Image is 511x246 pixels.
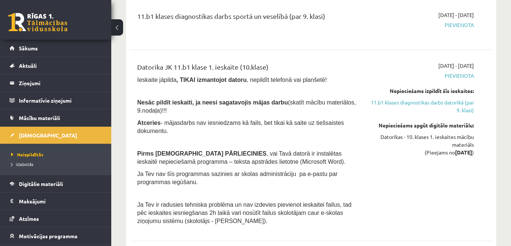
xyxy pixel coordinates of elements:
[137,150,346,165] span: , vai Tavā datorā ir instalētas ieskaitē nepieciešamā programma – teksta apstrādes lietotne (Micr...
[19,193,102,210] legend: Maksājumi
[369,122,474,129] div: Nepieciešams apgūt digitālo materiālu:
[137,120,344,134] span: - mājasdarbs nav iesniedzams kā fails, bet tikai kā saite uz tiešsaistes dokumentu.
[19,180,63,187] span: Digitālie materiāli
[369,99,474,114] a: 11.b1 klases diagnostikas darbs datorikā (par 9. klasi)
[369,87,474,95] div: Nepieciešams izpildīt šīs ieskaites:
[10,40,102,57] a: Sākums
[455,149,472,156] strong: [DATE]
[369,133,474,156] div: Datorikas - 10. klases 1. ieskaites mācību materiāls (Pieejams no )
[10,210,102,227] a: Atzīmes
[19,92,102,109] legend: Informatīvie ziņojumi
[10,74,102,92] a: Ziņojumi
[8,13,67,31] a: Rīgas 1. Tālmācības vidusskola
[11,152,43,157] span: Neizpildītās
[137,99,288,106] span: Nesāc pildīt ieskaiti, ja neesi sagatavojis mājas darbu
[19,114,60,121] span: Mācību materiāli
[137,62,358,76] div: Datorika JK 11.b1 klase 1. ieskaite (10.klase)
[369,72,474,80] span: Pievienota
[19,233,78,239] span: Motivācijas programma
[438,11,474,19] span: [DATE] - [DATE]
[10,193,102,210] a: Maksājumi
[10,92,102,109] a: Informatīvie ziņojumi
[19,215,39,222] span: Atzīmes
[177,77,247,83] b: , TIKAI izmantojot datoru
[19,132,77,139] span: [DEMOGRAPHIC_DATA]
[10,127,102,144] a: [DEMOGRAPHIC_DATA]
[137,120,161,126] b: Atceries
[10,109,102,126] a: Mācību materiāli
[11,161,104,167] a: Izlabotās
[369,21,474,29] span: Pievienota
[137,11,358,25] div: 11.b1 klases diagnostikas darbs sportā un veselībā (par 9. klasi)
[19,74,102,92] legend: Ziņojumi
[137,150,267,157] span: Pirms [DEMOGRAPHIC_DATA] PĀRLIECINIES
[19,45,38,51] span: Sākums
[137,171,337,185] span: Ja Tev nav šīs programmas sazinies ar skolas administrāciju pa e-pastu par programmas iegūšanu.
[11,151,104,158] a: Neizpildītās
[10,227,102,245] a: Motivācijas programma
[438,62,474,70] span: [DATE] - [DATE]
[10,57,102,74] a: Aktuāli
[11,161,33,167] span: Izlabotās
[19,62,37,69] span: Aktuāli
[137,202,352,224] span: Ja Tev ir radusies tehniska problēma un nav izdevies pievienot ieskaitei failus, tad pēc ieskaite...
[137,77,327,83] span: Ieskaite jāpilda , nepildīt telefonā vai planšetē!
[10,175,102,192] a: Digitālie materiāli
[137,99,356,114] span: (skatīt mācību materiālos, 9.nodaļa)!!!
